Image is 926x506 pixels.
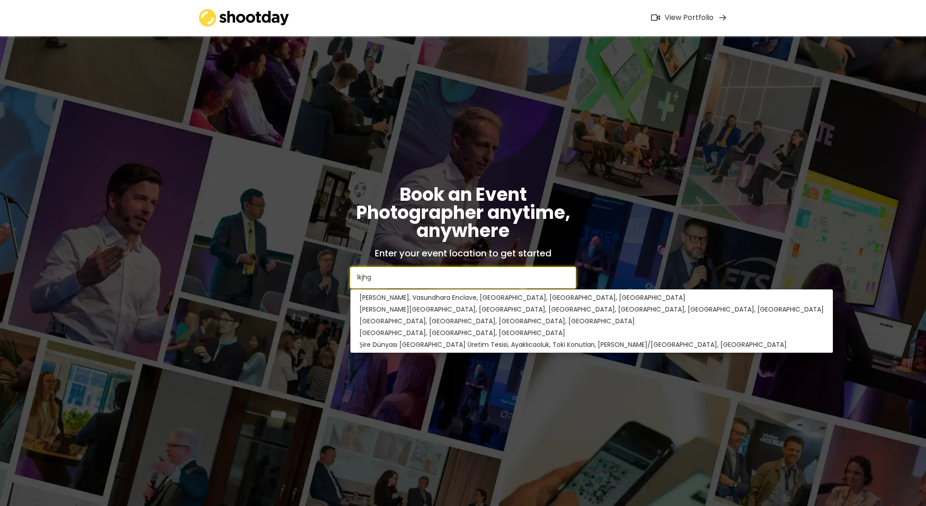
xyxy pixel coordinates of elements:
input: Enter city or location [350,267,576,288]
p: [GEOGRAPHIC_DATA], [GEOGRAPHIC_DATA], [GEOGRAPHIC_DATA] [350,327,833,339]
img: shootday_logo.png [199,9,289,27]
p: [PERSON_NAME][GEOGRAPHIC_DATA], [GEOGRAPHIC_DATA], [GEOGRAPHIC_DATA], [GEOGRAPHIC_DATA], [GEOGRAP... [350,303,833,315]
h2: Enter your event location to get started [375,249,552,258]
p: [GEOGRAPHIC_DATA], [GEOGRAPHIC_DATA], [GEOGRAPHIC_DATA], [GEOGRAPHIC_DATA] [350,315,833,327]
p: Şire Dünyası [GEOGRAPHIC_DATA] Üretim Tesisi, Ayaklıcaoluk, Toki Konutları, [PERSON_NAME]/[GEOGRA... [350,339,833,350]
img: Icon%20feather-video%402x.png [651,14,660,21]
h1: Book an Event Photographer anytime, anywhere [350,185,576,240]
p: [PERSON_NAME], Vasundhara Enclave, [GEOGRAPHIC_DATA], [GEOGRAPHIC_DATA], [GEOGRAPHIC_DATA] [350,292,833,303]
div: View Portfolio [665,13,713,23]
